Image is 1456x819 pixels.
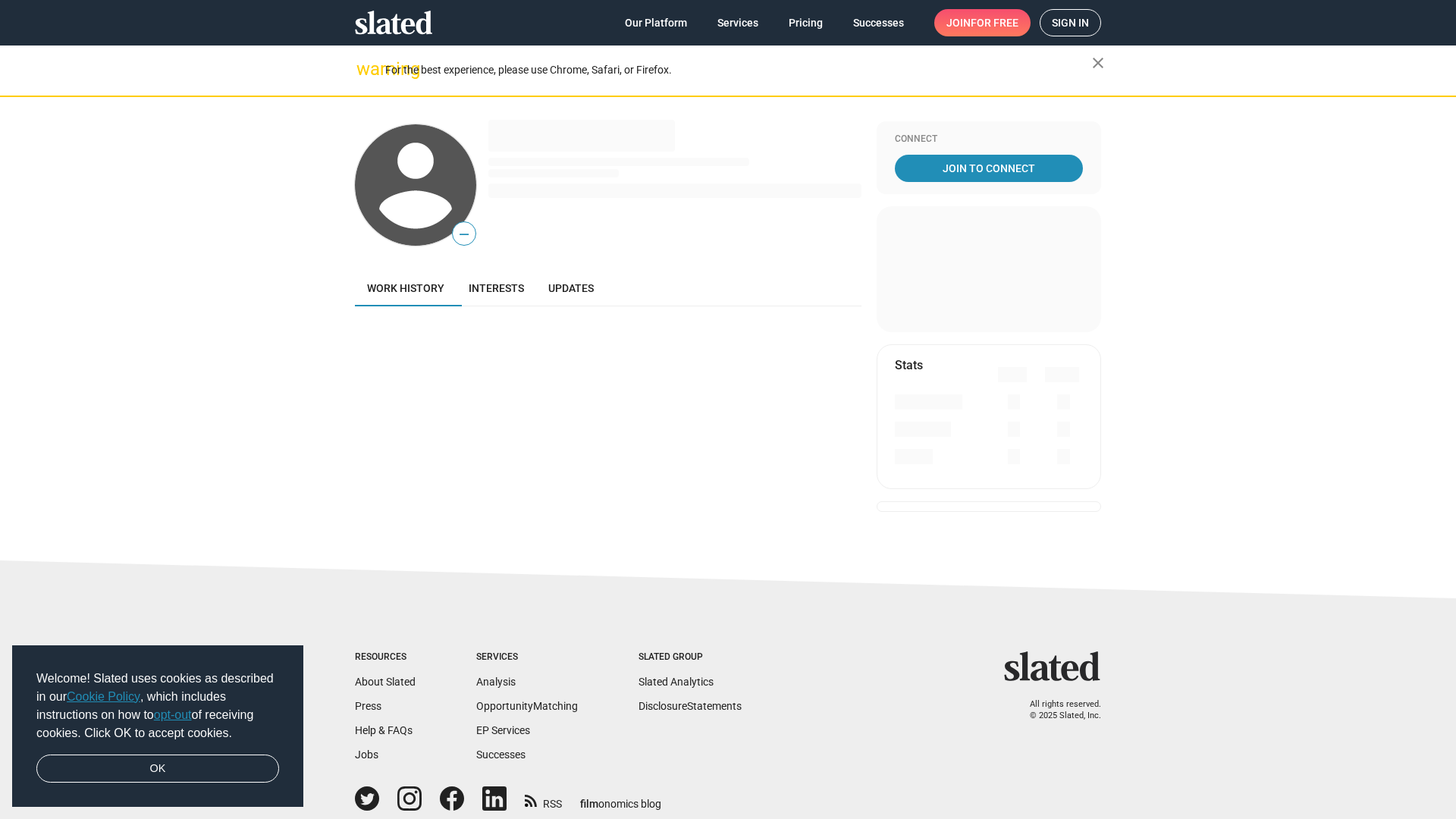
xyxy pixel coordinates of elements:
[934,9,1031,36] a: Joinfor free
[536,270,606,306] a: Updates
[639,651,742,664] div: Slated Group
[1052,10,1089,36] span: Sign in
[639,676,714,688] a: Slated Analytics
[355,748,378,761] a: Jobs
[580,785,661,811] a: filmonomics blog
[36,755,279,783] a: dismiss cookie message
[525,788,562,811] a: RSS
[971,9,1018,36] span: for free
[1014,699,1101,721] p: All rights reserved. © 2025 Slated, Inc.
[355,651,416,664] div: Resources
[154,708,192,721] a: opt-out
[1040,9,1101,36] a: Sign in
[355,270,457,306] a: Work history
[580,798,598,810] span: film
[476,700,578,712] a: OpportunityMatching
[895,357,923,373] mat-card-title: Stats
[476,724,530,736] a: EP Services
[548,282,594,294] span: Updates
[1089,54,1107,72] mat-icon: close
[853,9,904,36] span: Successes
[476,676,516,688] a: Analysis
[898,155,1080,182] span: Join To Connect
[625,9,687,36] span: Our Platform
[356,60,375,78] mat-icon: warning
[705,9,770,36] a: Services
[457,270,536,306] a: Interests
[639,700,742,712] a: DisclosureStatements
[717,9,758,36] span: Services
[355,724,413,736] a: Help & FAQs
[67,690,140,703] a: Cookie Policy
[453,224,475,244] span: —
[476,748,526,761] a: Successes
[367,282,444,294] span: Work history
[355,700,381,712] a: Press
[895,155,1083,182] a: Join To Connect
[476,651,578,664] div: Services
[895,133,1083,146] div: Connect
[789,9,823,36] span: Pricing
[36,670,279,742] span: Welcome! Slated uses cookies as described in our , which includes instructions on how to of recei...
[385,60,1092,80] div: For the best experience, please use Chrome, Safari, or Firefox.
[777,9,835,36] a: Pricing
[12,645,303,808] div: cookieconsent
[946,9,1018,36] span: Join
[355,676,416,688] a: About Slated
[613,9,699,36] a: Our Platform
[841,9,916,36] a: Successes
[469,282,524,294] span: Interests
